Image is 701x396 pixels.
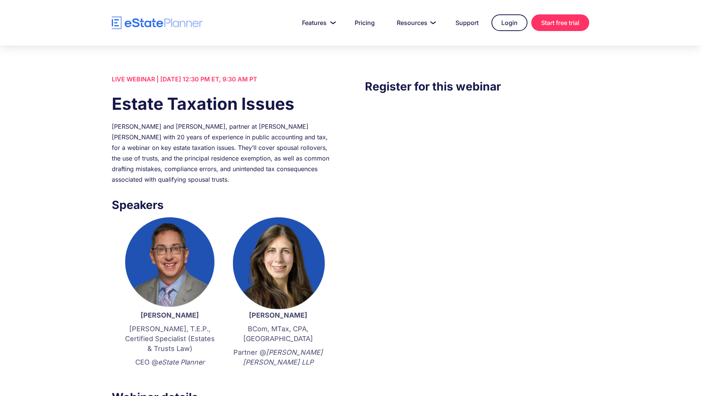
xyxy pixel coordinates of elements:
h3: Register for this webinar [365,78,589,95]
p: ‍ [123,371,216,381]
p: CEO @ [123,357,216,367]
h1: Estate Taxation Issues [112,92,336,115]
div: [PERSON_NAME] and [PERSON_NAME], partner at [PERSON_NAME] [PERSON_NAME] with 20 years of experien... [112,121,336,185]
strong: [PERSON_NAME] [141,311,199,319]
p: Partner @ [232,348,325,367]
em: eState Planner [158,358,205,366]
a: Resources [388,15,443,30]
h3: Speakers [112,196,336,214]
iframe: Form 0 [365,110,589,239]
div: LIVE WEBINAR | [DATE] 12:30 PM ET, 9:30 AM PT [112,74,336,84]
a: Login [491,14,527,31]
strong: [PERSON_NAME] [249,311,307,319]
em: [PERSON_NAME] [PERSON_NAME] LLP [243,348,323,366]
p: BCom, MTax, CPA, [GEOGRAPHIC_DATA] [232,324,325,344]
p: ‍ [232,371,325,381]
a: Pricing [346,15,384,30]
p: [PERSON_NAME], T.E.P., Certified Specialist (Estates & Trusts Law) [123,324,216,354]
a: Features [293,15,342,30]
a: Start free trial [531,14,589,31]
a: home [112,16,203,30]
a: Support [446,15,488,30]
